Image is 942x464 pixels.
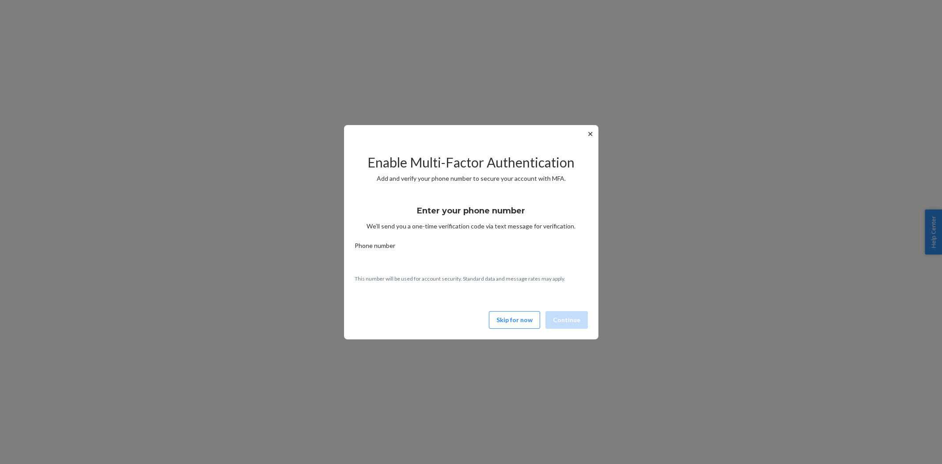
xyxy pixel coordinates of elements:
[545,311,588,329] button: Continue
[489,311,540,329] button: Skip for now
[355,198,588,231] div: We’ll send you a one-time verification code via text message for verification.
[355,275,588,282] p: This number will be used for account security. Standard data and message rates may apply.
[355,241,395,254] span: Phone number
[355,155,588,170] h2: Enable Multi-Factor Authentication
[586,129,595,139] button: ✕
[355,174,588,183] p: Add and verify your phone number to secure your account with MFA.
[417,205,525,217] h3: Enter your phone number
